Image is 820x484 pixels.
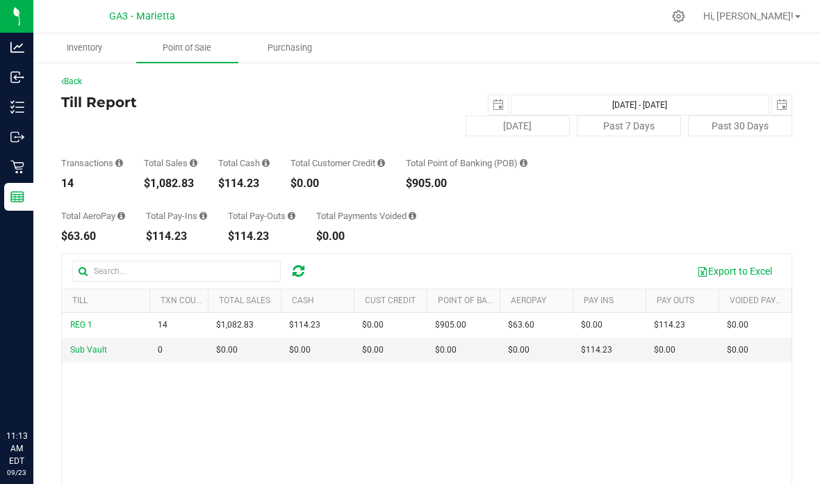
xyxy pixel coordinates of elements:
button: [DATE] [466,115,570,136]
span: $114.23 [289,318,320,332]
inline-svg: Reports [10,190,24,204]
input: Search... [72,261,281,282]
a: Cash [292,296,314,305]
div: Manage settings [670,10,687,23]
i: Sum of all successful, non-voided cash payment transaction amounts (excluding tips and transactio... [262,159,270,168]
div: $63.60 [61,231,125,242]
span: $114.23 [654,318,685,332]
button: Past 7 Days [577,115,681,136]
span: REG 1 [70,320,92,330]
span: $0.00 [727,344,748,357]
div: $114.23 [218,178,270,189]
div: Total Customer Credit [290,159,385,168]
inline-svg: Inbound [10,70,24,84]
i: Count of all successful payment transactions, possibly including voids, refunds, and cash-back fr... [115,159,123,168]
span: $0.00 [654,344,675,357]
a: Voided Payments [730,296,803,305]
a: Purchasing [238,33,341,63]
a: Cust Credit [365,296,416,305]
span: $1,082.83 [216,318,254,332]
inline-svg: Inventory [10,100,24,114]
i: Sum of all successful AeroPay payment transaction amounts for all purchases in the date range. Ex... [117,211,125,220]
span: Sub Vault [70,345,107,355]
span: $0.00 [508,344,530,357]
a: Till [72,296,88,305]
i: Sum of all cash pay-outs removed from tills within the date range. [288,211,295,220]
span: $0.00 [727,318,748,332]
div: Total Pay-Ins [146,211,207,220]
i: Sum of all successful, non-voided payment transaction amounts (excluding tips and transaction fee... [190,159,197,168]
span: $0.00 [581,318,602,332]
div: $114.23 [146,231,207,242]
div: Total AeroPay [61,211,125,220]
div: Total Point of Banking (POB) [406,159,527,168]
button: Past 30 Days [688,115,792,136]
div: $0.00 [316,231,416,242]
i: Sum of all successful, non-voided payment transaction amounts using account credit as the payment... [377,159,385,168]
span: $0.00 [216,344,238,357]
span: $0.00 [289,344,311,357]
inline-svg: Outbound [10,130,24,144]
i: Sum of the successful, non-voided point-of-banking payment transaction amounts, both via payment ... [520,159,527,168]
a: Pay Outs [657,296,694,305]
span: select [772,95,792,115]
span: 0 [158,344,163,357]
span: $0.00 [435,344,457,357]
button: Export to Excel [688,259,781,283]
h4: Till Report [61,95,305,110]
i: Sum of all voided payment transaction amounts (excluding tips and transaction fees) within the da... [409,211,416,220]
span: $0.00 [362,318,384,332]
a: Point of Banking (POB) [438,296,536,305]
div: $0.00 [290,178,385,189]
a: Inventory [33,33,136,63]
a: Point of Sale [136,33,239,63]
p: 09/23 [6,467,27,478]
div: Total Payments Voided [316,211,416,220]
div: Transactions [61,159,123,168]
div: Total Cash [218,159,270,168]
span: GA3 - Marietta [109,10,175,22]
div: $114.23 [228,231,295,242]
div: 14 [61,178,123,189]
a: Back [61,76,82,86]
div: Total Sales [144,159,197,168]
span: $63.60 [508,318,534,332]
div: $905.00 [406,178,527,189]
div: Total Pay-Outs [228,211,295,220]
iframe: Resource center [14,373,56,414]
span: $0.00 [362,344,384,357]
i: Sum of all cash pay-ins added to tills within the date range. [199,211,207,220]
span: Inventory [48,42,121,54]
inline-svg: Retail [10,160,24,174]
span: $905.00 [435,318,466,332]
span: select [489,95,508,115]
span: 14 [158,318,167,332]
a: TXN Count [161,296,207,305]
a: AeroPay [511,296,546,305]
a: Pay Ins [584,296,614,305]
a: Total Sales [219,296,270,305]
div: $1,082.83 [144,178,197,189]
span: Hi, [PERSON_NAME]! [703,10,794,22]
inline-svg: Analytics [10,40,24,54]
span: Point of Sale [144,42,230,54]
p: 11:13 AM EDT [6,430,27,467]
span: Purchasing [249,42,331,54]
span: $114.23 [581,344,612,357]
